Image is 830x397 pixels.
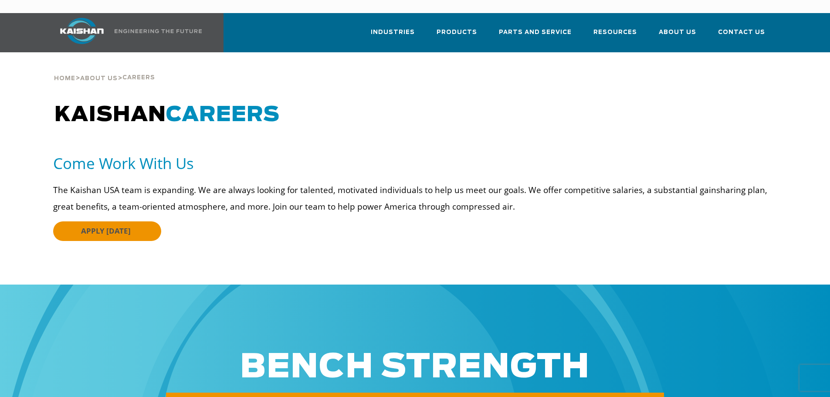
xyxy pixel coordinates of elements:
a: Industries [371,21,415,51]
p: The Kaishan USA team is expanding. We are always looking for talented, motivated individuals to h... [53,182,785,215]
a: Contact Us [718,21,765,51]
a: Home [54,74,75,82]
a: Kaishan USA [49,13,203,52]
span: Products [437,27,477,37]
img: Engineering the future [115,29,202,33]
span: Industries [371,27,415,37]
span: About Us [80,76,118,81]
a: Parts and Service [499,21,572,51]
a: APPLY [DATE] [53,221,161,241]
a: Products [437,21,477,51]
span: APPLY [DATE] [81,226,131,236]
span: CAREERS [166,105,280,126]
a: About Us [80,74,118,82]
span: About Us [659,27,696,37]
span: KAISHAN [54,105,280,126]
span: Careers [122,75,155,81]
span: Parts and Service [499,27,572,37]
span: Resources [593,27,637,37]
div: > > [54,52,155,85]
h5: Come Work With Us [53,153,785,173]
img: kaishan logo [49,18,115,44]
span: Contact Us [718,27,765,37]
span: Home [54,76,75,81]
a: About Us [659,21,696,51]
a: Resources [593,21,637,51]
